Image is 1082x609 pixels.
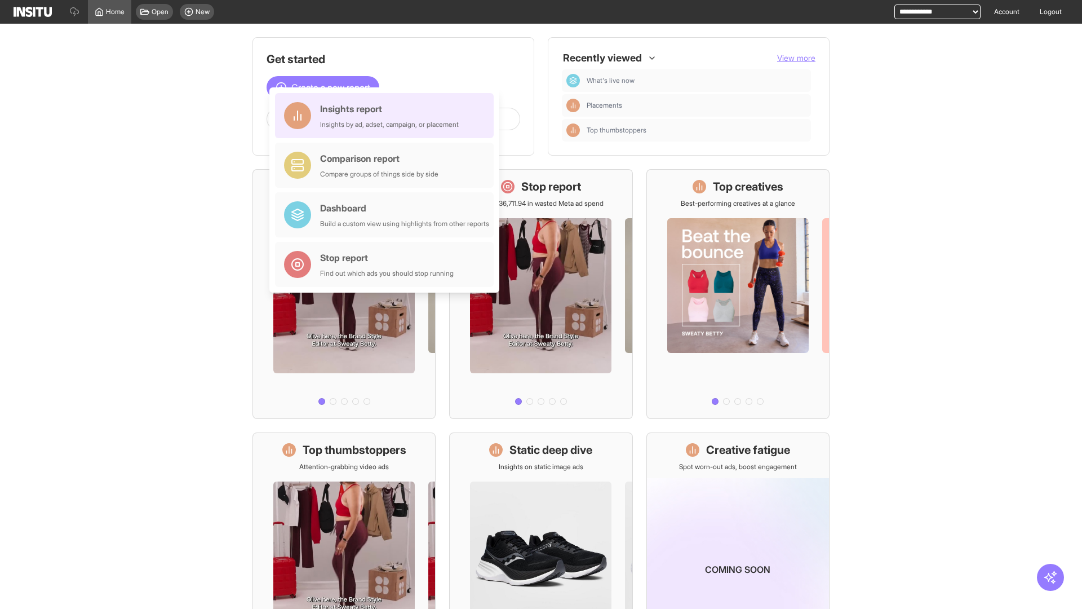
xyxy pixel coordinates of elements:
h1: Top thumbstoppers [303,442,406,458]
span: Top thumbstoppers [587,126,806,135]
a: Stop reportSave £36,711.94 in wasted Meta ad spend [449,169,632,419]
div: Dashboard [320,201,489,215]
h1: Get started [267,51,520,67]
p: Best-performing creatives at a glance [681,199,795,208]
button: View more [777,52,815,64]
div: Insights [566,99,580,112]
div: Insights by ad, adset, campaign, or placement [320,120,459,129]
div: Find out which ads you should stop running [320,269,454,278]
div: Build a custom view using highlights from other reports [320,219,489,228]
span: Top thumbstoppers [587,126,646,135]
img: Logo [14,7,52,17]
span: What's live now [587,76,635,85]
span: Create a new report [291,81,370,94]
p: Attention-grabbing video ads [299,462,389,471]
p: Insights on static image ads [499,462,583,471]
a: What's live nowSee all active ads instantly [252,169,436,419]
div: Dashboard [566,74,580,87]
h1: Static deep dive [509,442,592,458]
span: New [196,7,210,16]
div: Compare groups of things side by side [320,170,438,179]
span: Placements [587,101,622,110]
span: What's live now [587,76,806,85]
p: Save £36,711.94 in wasted Meta ad spend [478,199,604,208]
div: Stop report [320,251,454,264]
span: Home [106,7,125,16]
button: Create a new report [267,76,379,99]
span: Open [152,7,168,16]
a: Top creativesBest-performing creatives at a glance [646,169,830,419]
span: View more [777,53,815,63]
span: Placements [587,101,806,110]
h1: Top creatives [713,179,783,195]
div: Insights report [320,102,459,116]
div: Insights [566,123,580,137]
h1: Stop report [521,179,581,195]
div: Comparison report [320,152,438,165]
